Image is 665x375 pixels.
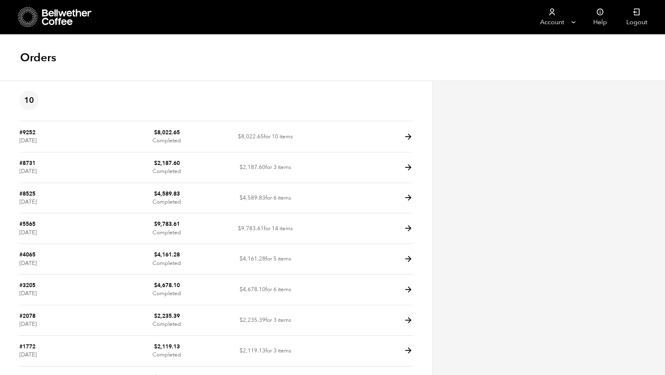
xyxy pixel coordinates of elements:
a: #2078 [19,312,35,320]
td: for 3 items [216,305,315,336]
a: #8731 [19,159,35,167]
span: $ [154,190,157,198]
span: $ [240,285,243,293]
time: [DATE] [19,167,37,175]
bdi: 4,589.83 [154,190,180,198]
bdi: 2,187.60 [154,159,180,167]
time: [DATE] [19,290,37,297]
span: $ [154,129,157,136]
span: $ [154,159,157,167]
bdi: 8,022.65 [154,129,180,136]
a: #1772 [19,343,35,350]
span: $ [238,225,241,232]
span: $ [240,316,243,324]
a: #4065 [19,251,35,258]
span: $ [154,343,157,350]
td: Completed [118,305,216,336]
bdi: 2,235.39 [154,312,180,320]
td: Completed [118,244,216,275]
a: #3205 [19,281,35,289]
td: Completed [118,183,216,214]
span: $ [238,133,241,140]
span: 4,161.28 [240,255,265,262]
time: [DATE] [19,351,37,358]
span: 2,187.60 [240,163,265,171]
span: $ [154,312,157,320]
a: #8525 [19,190,35,198]
td: for 14 items [216,213,315,244]
span: 4,678.10 [240,285,265,293]
time: [DATE] [19,259,37,267]
span: 8,022.65 [238,133,264,140]
td: for 10 items [216,122,315,152]
td: for 6 items [216,275,315,305]
span: $ [240,163,243,171]
span: $ [154,220,157,228]
span: $ [240,347,243,354]
time: [DATE] [19,137,37,144]
bdi: 4,678.10 [154,281,180,289]
td: Completed [118,152,216,183]
td: Completed [118,336,216,367]
time: [DATE] [19,198,37,206]
td: Completed [118,122,216,152]
bdi: 4,161.28 [154,251,180,258]
td: Completed [118,213,216,244]
h1: Orders [20,50,56,65]
span: 10 [19,91,39,110]
a: #5565 [19,220,35,228]
span: 4,589.83 [240,194,265,202]
bdi: 2,119.13 [154,343,180,350]
span: 9,783.61 [238,225,264,232]
a: #9252 [19,129,35,136]
span: $ [240,194,243,202]
td: for 3 items [216,152,315,183]
td: for 6 items [216,183,315,214]
span: $ [154,281,157,289]
td: for 5 items [216,244,315,275]
time: [DATE] [19,320,37,328]
td: for 3 items [216,336,315,367]
bdi: 9,783.61 [154,220,180,228]
span: $ [240,255,243,262]
time: [DATE] [19,229,37,236]
td: Completed [118,275,216,305]
span: 2,119.13 [240,347,265,354]
span: $ [154,251,157,258]
span: 2,235.39 [240,316,265,324]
